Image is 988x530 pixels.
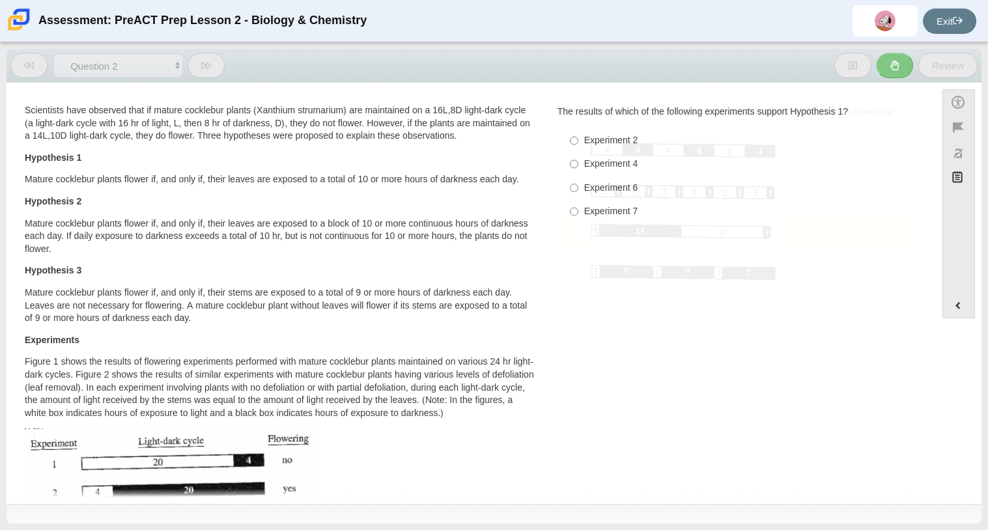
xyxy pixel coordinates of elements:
button: Flag item [942,115,975,140]
p: Mature cocklebur plants flower if, and only if, their stems are exposed to a total of 9 or more h... [25,286,536,325]
strong: Experiments [25,334,79,346]
div: Experiment 2 [584,134,913,147]
strong: Hypothesis 2 [25,195,81,207]
div: Experiment 4 [584,158,913,171]
button: Toggle response masking [942,141,975,166]
div: Assessment items [13,89,929,499]
button: Open Accessibility Menu [942,89,975,115]
strong: Hypothesis 1 [25,152,81,163]
div: Experiment 7 [584,205,913,218]
p: Figure 1 shows the results of flowering experiments performed with mature cocklebur plants mainta... [25,356,536,419]
button: Raise Your Hand [876,53,913,78]
div: Assessment: PreACT Prep Lesson 2 - Biology & Chemistry [38,5,367,36]
img: Carmen School of Science & Technology [5,6,33,33]
p: Mature cocklebur plants flower if, and only if, their leaves are exposed to a total of 10 or more... [25,173,536,186]
img: maria.lopezpalacio.mu9kMJ [875,10,896,31]
a: Carmen School of Science & Technology [5,24,33,35]
p: Scientists have observed that if mature cocklebur plants (Xanthium strumarium) are maintained on ... [25,104,536,143]
button: Notepad [942,166,975,193]
a: Exit [923,8,976,34]
div: The results of which of the following experiments support Hypothesis 1? [558,105,920,119]
button: Review [918,53,978,78]
p: Mature cocklebur plants flower if, and only if, their leaves are exposed to a block of 10 or more... [25,217,536,256]
div: Experiment 6 [584,182,913,195]
button: Expand menu. Displays the button labels. [943,293,974,318]
strong: Hypothesis 3 [25,264,81,276]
